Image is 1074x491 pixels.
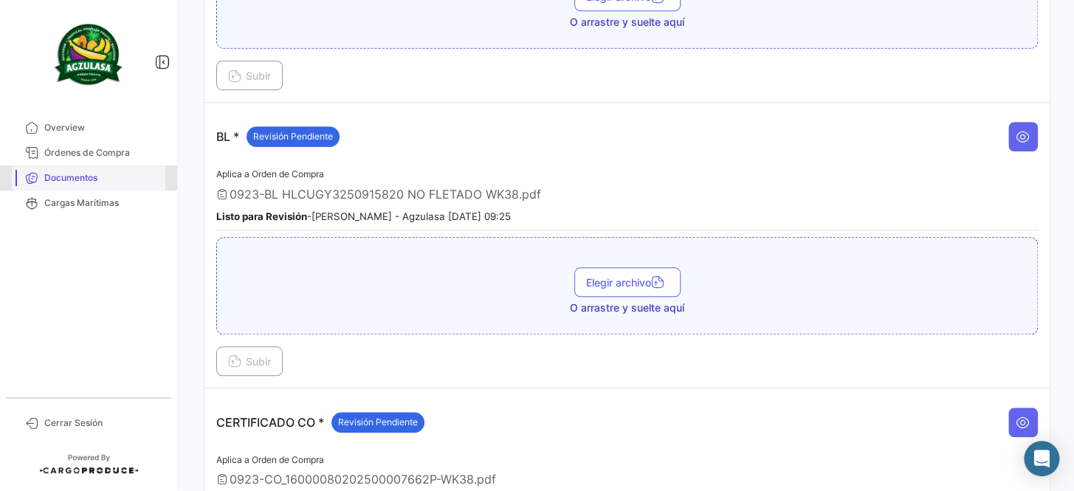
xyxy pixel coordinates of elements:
[230,187,541,202] span: 0923-BL HLCUGY3250915820 NO FLETADO WK38.pdf
[44,196,159,210] span: Cargas Marítimas
[574,267,681,297] button: Elegir archivo
[216,168,324,179] span: Aplica a Orden de Compra
[570,15,684,30] span: O arrastre y suelte aquí
[12,165,165,190] a: Documentos
[216,61,283,90] button: Subir
[52,18,125,92] img: agzulasa-logo.png
[216,454,324,465] span: Aplica a Orden de Compra
[1024,441,1059,476] div: Abrir Intercom Messenger
[338,416,418,429] span: Revisión Pendiente
[44,121,159,134] span: Overview
[228,355,271,368] span: Subir
[586,276,669,289] span: Elegir archivo
[12,140,165,165] a: Órdenes de Compra
[216,210,307,222] b: Listo para Revisión
[12,115,165,140] a: Overview
[44,171,159,185] span: Documentos
[216,346,283,376] button: Subir
[230,472,496,487] span: 0923-CO_16000080202500007662P-WK38.pdf
[44,416,159,430] span: Cerrar Sesión
[570,301,684,315] span: O arrastre y suelte aquí
[44,146,159,159] span: Órdenes de Compra
[253,130,333,143] span: Revisión Pendiente
[216,210,511,222] small: - [PERSON_NAME] - Agzulasa [DATE] 09:25
[12,190,165,216] a: Cargas Marítimas
[216,412,424,433] p: CERTIFICADO CO *
[228,69,271,82] span: Subir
